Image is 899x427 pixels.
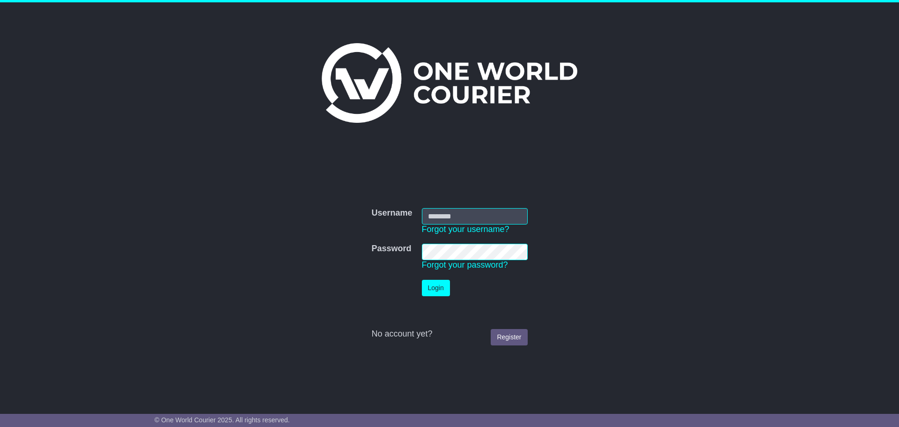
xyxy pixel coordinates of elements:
label: Password [371,244,411,254]
a: Forgot your username? [422,225,509,234]
button: Login [422,280,450,296]
img: One World [322,43,577,123]
span: © One World Courier 2025. All rights reserved. [155,416,290,424]
div: No account yet? [371,329,527,339]
label: Username [371,208,412,218]
a: Register [491,329,527,345]
a: Forgot your password? [422,260,508,270]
